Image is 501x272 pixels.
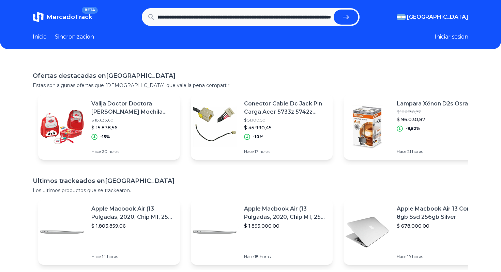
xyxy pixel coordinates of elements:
p: -9,52% [406,126,420,131]
p: Conector Cable Dc Jack Pin Carga Acer 5733z 5742z 5336 5741 [244,100,327,116]
p: $ 1.895.000,00 [244,223,327,229]
button: Iniciar sesion [435,33,468,41]
p: $ 96.030,87 [397,116,473,123]
p: Hace 20 horas [91,149,174,154]
a: Featured imageLampara Xénon D2s Osram$ 106.130,87$ 96.030,87-9,52%Hace 21 horas [344,94,485,160]
span: [GEOGRAPHIC_DATA] [407,13,468,21]
img: MercadoTrack [33,12,44,23]
p: $ 18.633,60 [91,117,174,123]
h1: Ofertas destacadas en [GEOGRAPHIC_DATA] [33,71,468,81]
img: Featured image [344,103,391,151]
a: Featured imageApple Macbook Air (13 Pulgadas, 2020, Chip M1, 256 Gb De Ssd, 8 Gb De Ram) - Plata$... [38,199,180,265]
a: Inicio [33,33,47,41]
p: Hace 17 horas [244,149,327,154]
p: Estas son algunas ofertas que [DEMOGRAPHIC_DATA] que vale la pena compartir. [33,82,468,89]
p: Valija Doctor Doctora [PERSON_NAME] Mochila Medico Juguete [91,100,174,116]
a: Sincronizacion [55,33,94,41]
p: $ 51.100,50 [244,117,327,123]
span: MercadoTrack [46,13,92,21]
a: MercadoTrackBETA [33,12,92,23]
p: $ 1.803.859,06 [91,223,174,229]
button: [GEOGRAPHIC_DATA] [397,13,468,21]
img: Featured image [38,103,86,151]
p: Apple Macbook Air (13 Pulgadas, 2020, Chip M1, 256 Gb De Ssd, 8 Gb De Ram) - Plata [91,205,174,221]
a: Featured imageValija Doctor Doctora [PERSON_NAME] Mochila Medico Juguete$ 18.633,60$ 15.838,56-15... [38,94,180,160]
img: Featured image [38,208,86,256]
p: -10% [253,134,263,140]
a: Featured imageConector Cable Dc Jack Pin Carga Acer 5733z 5742z 5336 5741$ 51.100,50$ 45.990,45-1... [191,94,333,160]
p: $ 45.990,45 [244,124,327,131]
p: Hace 14 horas [91,254,174,259]
p: $ 678.000,00 [397,223,480,229]
p: Apple Macbook Air (13 Pulgadas, 2020, Chip M1, 256 Gb De Ssd, 8 Gb De Ram) - Plata [244,205,327,221]
p: Hace 19 horas [397,254,480,259]
a: Featured imageApple Macbook Air (13 Pulgadas, 2020, Chip M1, 256 Gb De Ssd, 8 Gb De Ram) - Plata$... [191,199,333,265]
p: Los ultimos productos que se trackearon. [33,187,468,194]
h1: Ultimos trackeados en [GEOGRAPHIC_DATA] [33,176,468,186]
p: Lampara Xénon D2s Osram [397,100,473,108]
img: Featured image [344,208,391,256]
a: Featured imageApple Macbook Air 13 Core I5 8gb Ssd 256gb Silver$ 678.000,00Hace 19 horas [344,199,485,265]
p: Hace 21 horas [397,149,473,154]
p: $ 106.130,87 [397,109,473,115]
img: Argentina [397,14,406,20]
p: -15% [100,134,110,140]
img: Featured image [191,103,239,151]
span: BETA [82,7,98,14]
p: Hace 18 horas [244,254,327,259]
img: Featured image [191,208,239,256]
p: Apple Macbook Air 13 Core I5 8gb Ssd 256gb Silver [397,205,480,221]
p: $ 15.838,56 [91,124,174,131]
